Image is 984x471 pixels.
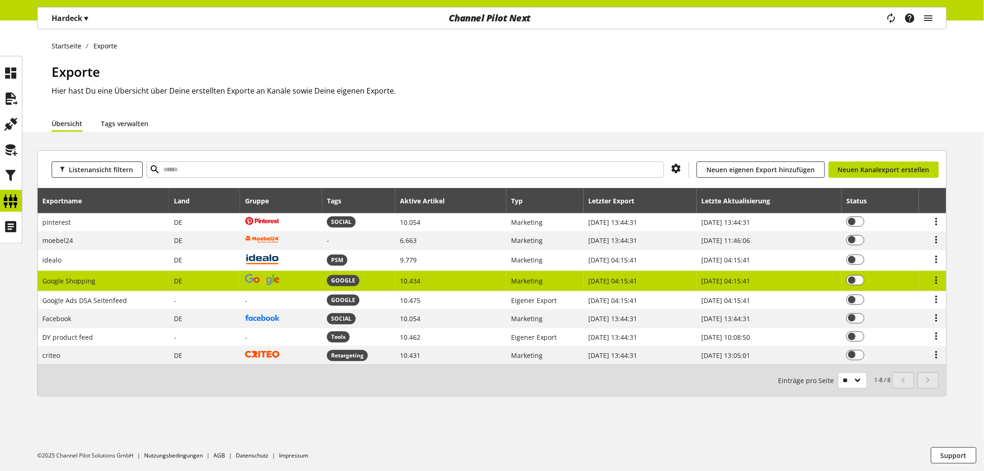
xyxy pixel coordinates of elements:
[279,451,308,459] a: Impressum
[327,350,368,361] span: Retargeting
[778,376,838,385] span: Einträge pro Seite
[327,196,341,206] div: Tags
[174,351,182,360] span: Deutschland
[588,256,637,264] span: [DATE] 04:15:41
[174,256,182,264] span: Deutschland
[101,119,148,128] a: Tags verwalten
[331,256,343,264] span: PSM
[588,351,637,360] span: [DATE] 13:44:31
[512,256,543,264] span: Marketing
[512,276,543,285] span: Marketing
[144,451,203,459] a: Nutzungsbedingungen
[512,351,543,360] span: Marketing
[327,275,359,286] span: GOOGLE
[512,314,543,323] span: Marketing
[213,451,225,459] a: AGB
[52,13,88,24] p: Hardeck
[702,351,751,360] span: [DATE] 13:05:01
[331,296,355,304] span: GOOGLE
[400,196,454,206] div: Aktive Artikel
[245,351,279,358] img: criteo
[331,218,352,226] span: SOCIAL
[331,351,364,360] span: Retargeting
[702,276,751,285] span: [DATE] 04:15:41
[331,276,355,285] span: GOOGLE
[43,196,92,206] div: Exportname
[245,253,279,265] img: idealo
[43,218,71,227] span: pinterest
[174,218,182,227] span: Deutschland
[327,313,356,324] span: SOCIAL
[174,236,182,245] span: Deutschland
[400,276,421,285] span: 10.434
[174,314,182,323] span: Deutschland
[43,314,72,323] span: Facebook
[702,218,751,227] span: [DATE] 13:44:31
[778,372,891,389] small: 1-8 / 8
[588,314,637,323] span: [DATE] 13:44:31
[588,196,644,206] div: Letzter Export
[43,296,127,305] span: Google Ads DSA Seitenfeed
[43,276,96,285] span: Google Shopping
[588,236,637,245] span: [DATE] 13:44:31
[512,333,557,342] span: Eigener Export
[400,296,421,305] span: 10.475
[588,276,637,285] span: [DATE] 04:15:41
[236,451,268,459] a: Datenschutz
[43,236,73,245] span: moebel24
[52,161,143,178] button: Listenansicht filtern
[174,276,182,285] span: Deutschland
[37,451,144,460] li: ©2025 Channel Pilot Solutions GmbH
[52,41,86,51] a: Startseite
[245,217,279,225] img: pinterest
[702,333,751,342] span: [DATE] 10:08:50
[400,333,421,342] span: 10.462
[846,196,876,206] div: Status
[84,13,88,23] span: ▾
[327,295,359,306] span: GOOGLE
[702,196,780,206] div: Letzte Aktualisierung
[174,196,199,206] div: Land
[588,218,637,227] span: [DATE] 13:44:31
[400,256,417,264] span: 9.779
[245,315,279,322] img: facebook
[43,351,60,360] span: criteo
[43,333,93,342] span: DY product feed
[941,451,967,460] span: Support
[512,296,557,305] span: Eigener Export
[52,85,947,96] h2: Hier hast Du eine Übersicht über Deine erstellten Exporte an Kanäle sowie Deine eigenen Exporte.
[245,196,278,206] div: Gruppe
[400,218,421,227] span: 10.054
[702,296,751,305] span: [DATE] 04:15:41
[702,256,751,264] span: [DATE] 04:15:41
[702,314,751,323] span: [DATE] 13:44:31
[400,351,421,360] span: 10.431
[588,333,637,342] span: [DATE] 13:44:31
[331,333,346,341] span: Tools
[512,218,543,227] span: Marketing
[43,256,62,264] span: idealo
[512,196,532,206] div: Typ
[52,119,82,128] a: Übersicht
[327,255,347,266] span: PSM
[174,333,176,342] span: -
[331,315,352,323] span: SOCIAL
[931,447,977,464] button: Support
[829,161,939,178] a: Neuen Kanalexport erstellen
[245,274,279,285] img: google
[174,296,176,305] span: -
[512,236,543,245] span: Marketing
[327,216,356,228] span: SOCIAL
[697,161,825,178] a: Neuen eigenen Export hinzufügen
[588,296,637,305] span: [DATE] 04:15:41
[245,236,279,243] img: moebel24
[706,165,815,175] span: Neuen eigenen Export hinzufügen
[37,7,947,29] nav: main navigation
[52,63,100,81] span: Exporte
[838,165,930,175] span: Neuen Kanalexport erstellen
[69,165,133,175] span: Listenansicht filtern
[702,236,751,245] span: [DATE] 11:46:06
[327,236,329,245] span: -
[327,331,350,343] span: Tools
[400,314,421,323] span: 10.054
